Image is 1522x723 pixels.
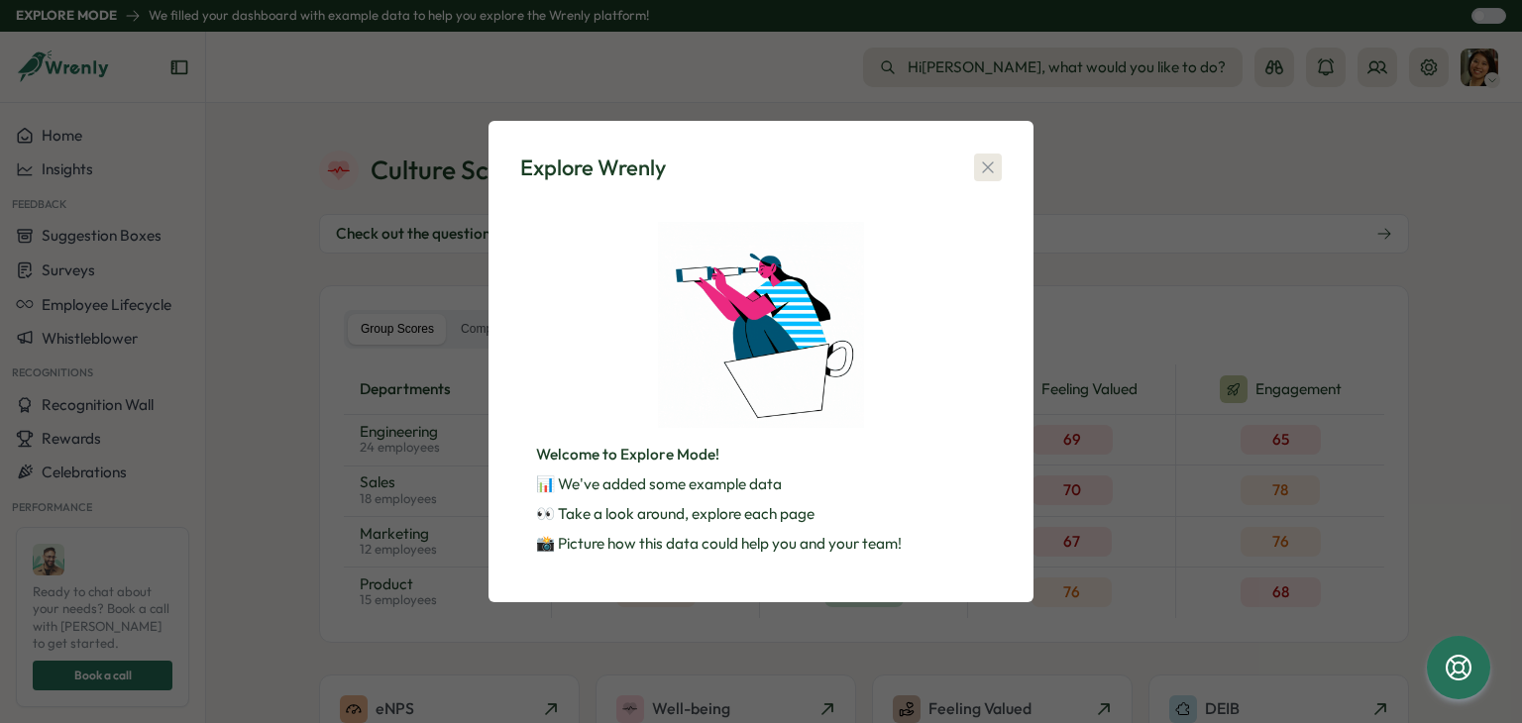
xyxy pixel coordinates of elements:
p: 📊 We've added some example data [536,473,986,495]
p: Welcome to Explore Mode! [536,444,986,465]
p: 👀 Take a look around, explore each page [536,503,986,525]
div: Explore Wrenly [520,153,666,183]
p: 📸 Picture how this data could help you and your team! [536,533,986,555]
img: Explore Wrenly [658,222,864,428]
